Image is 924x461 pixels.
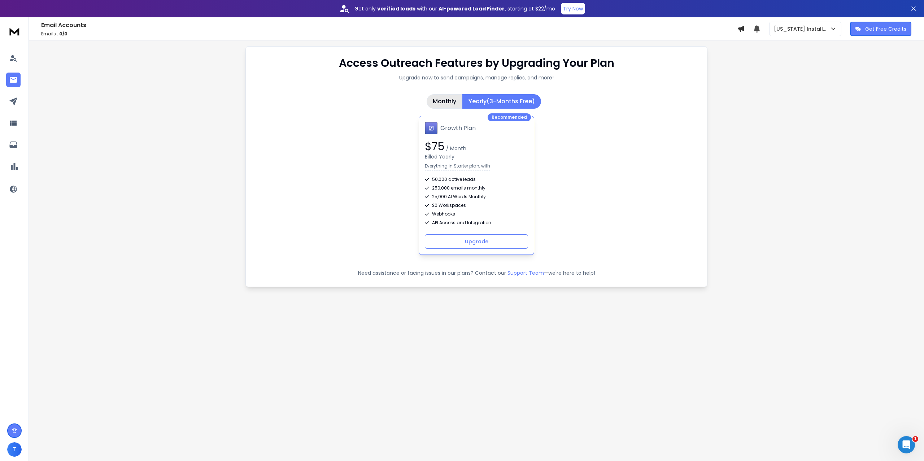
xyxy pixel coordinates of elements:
[7,442,22,457] button: T
[41,31,737,37] p: Emails :
[339,57,614,70] h1: Access Outreach Features by Upgrading Your Plan
[399,74,554,81] p: Upgrade now to send campaigns, manage replies, and more!
[425,220,528,226] div: API Access and Integration
[354,5,555,12] p: Get only with our starting at $22/mo
[850,22,911,36] button: Get Free Credits
[425,203,528,208] div: 20 Workspaces
[898,436,915,453] iframe: Intercom live chat
[377,5,415,12] strong: verified leads
[507,269,544,277] button: Support Team
[425,234,528,249] button: Upgrade
[41,21,737,30] h1: Email Accounts
[912,436,918,442] span: 1
[488,113,531,121] div: Recommended
[425,177,528,182] div: 50,000 active leads
[425,163,490,171] p: Everything in Starter plan, with
[7,25,22,38] img: logo
[439,5,506,12] strong: AI-powered Lead Finder,
[425,122,437,134] img: Growth Plan icon
[59,31,67,37] span: 0 / 0
[425,194,528,200] div: 25,000 AI Words Monthly
[440,124,476,132] h1: Growth Plan
[425,139,445,154] span: $ 75
[462,94,541,109] button: Yearly(3-Months Free)
[561,3,585,14] button: Try Now
[865,25,906,32] p: Get Free Credits
[563,5,583,12] p: Try Now
[774,25,830,32] p: [US_STATE] Installer
[425,185,528,191] div: 250,000 emails monthly
[425,211,528,217] div: Webhooks
[256,269,697,277] p: Need assistance or facing issues in our plans? Contact our —we're here to help!
[425,153,528,160] div: Billed Yearly
[445,145,466,152] span: / Month
[427,94,462,109] button: Monthly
